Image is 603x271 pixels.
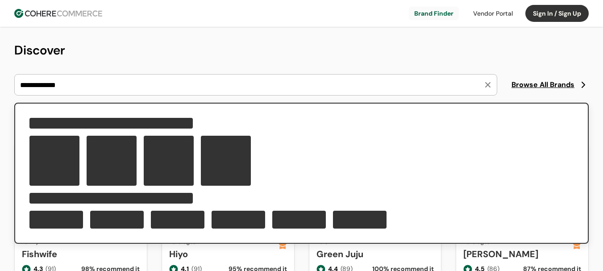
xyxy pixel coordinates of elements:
img: Cohere Logo [14,9,102,18]
span: Browse All Brands [512,79,574,90]
a: [PERSON_NAME] [463,247,572,261]
span: Discover [14,42,65,58]
button: Sign In / Sign Up [525,5,589,22]
a: Hiyo [169,247,278,261]
a: Fishwife [22,247,140,261]
a: Green Juju [316,247,434,261]
a: Browse All Brands [512,79,589,90]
